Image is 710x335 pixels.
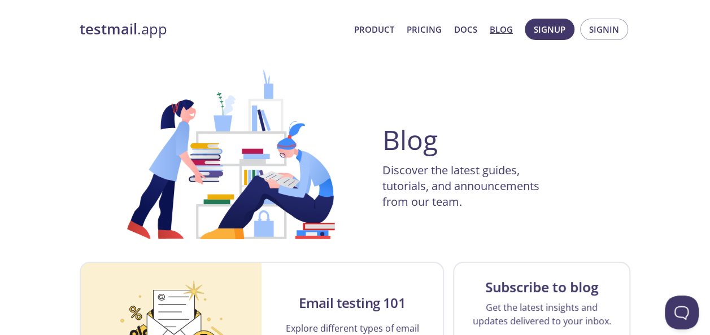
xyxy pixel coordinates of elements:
[107,70,355,239] img: BLOG-HEADER
[490,22,513,37] a: Blog
[485,278,598,296] h3: Subscribe to blog
[382,126,438,153] h1: Blog
[407,22,442,37] a: Pricing
[354,22,394,37] a: Product
[454,22,477,37] a: Docs
[580,19,628,40] button: Signin
[299,294,406,312] h2: Email testing 101
[468,301,616,328] p: Get the latest insights and updates delivered to your inbox.
[665,296,699,329] iframe: Help Scout Beacon - Open
[382,162,563,210] p: Discover the latest guides, tutorials, and announcements from our team.
[525,19,574,40] button: Signup
[80,19,137,39] strong: testmail
[589,22,619,37] span: Signin
[534,22,565,37] span: Signup
[80,20,345,39] a: testmail.app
